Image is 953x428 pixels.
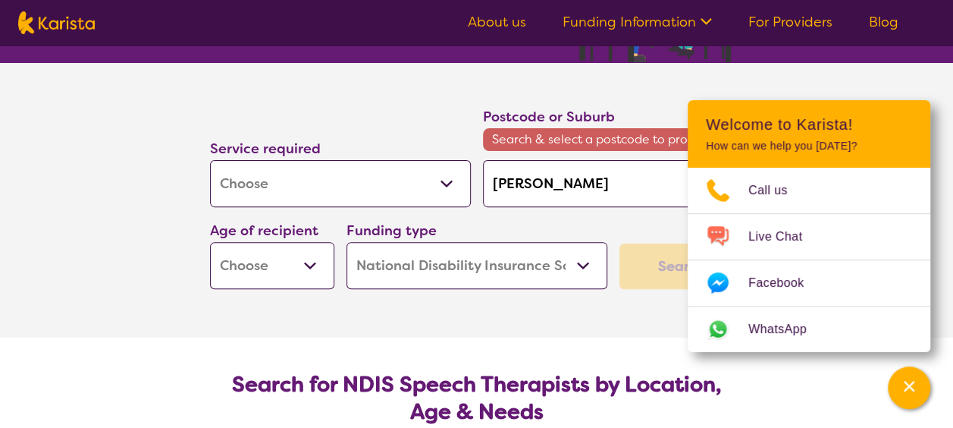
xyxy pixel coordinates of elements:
h2: Search for NDIS Speech Therapists by Location, Age & Needs [222,371,732,426]
span: Facebook [748,272,822,294]
label: Service required [210,140,321,158]
a: About us [468,13,526,31]
button: Channel Menu [888,367,930,409]
img: Karista logo [18,11,95,34]
div: Channel Menu [688,100,930,352]
h2: Welcome to Karista! [706,115,912,134]
span: Live Chat [748,225,820,248]
label: Funding type [346,222,437,240]
label: Postcode or Suburb [483,108,615,126]
a: Funding Information [563,13,712,31]
ul: Choose channel [688,168,930,352]
input: Type [483,160,744,207]
a: For Providers [748,13,832,31]
label: Age of recipient [210,222,318,240]
a: Blog [869,13,898,31]
p: How can we help you [DATE]? [706,140,912,153]
a: Web link opens in a new tab. [688,307,930,352]
span: Call us [748,179,806,202]
span: WhatsApp [748,318,825,341]
span: Search & select a postcode to proceed [483,128,744,151]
